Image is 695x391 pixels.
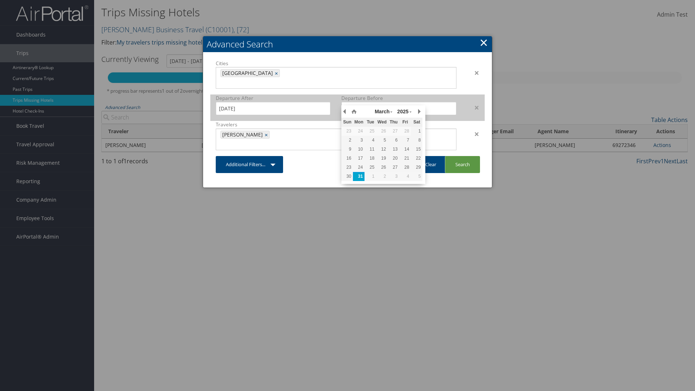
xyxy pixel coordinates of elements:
th: Sat [411,118,422,127]
div: 2 [341,137,353,143]
div: 21 [399,155,411,161]
div: 5 [411,173,422,180]
a: Additional Filters... [216,156,283,173]
div: 3 [353,137,365,143]
div: 1 [411,128,422,134]
th: Tue [365,118,376,127]
div: 10 [353,146,365,152]
span: 2025 [397,109,408,114]
h2: Advanced Search [203,36,492,52]
a: Close [480,35,488,50]
div: 16 [341,155,353,161]
div: 27 [388,128,399,134]
div: 28 [399,128,411,134]
div: 15 [411,146,422,152]
th: Sun [341,118,353,127]
a: × [265,131,269,138]
th: Thu [388,118,399,127]
div: 23 [341,164,353,171]
div: 24 [353,128,365,134]
div: 4 [365,137,376,143]
div: 14 [399,146,411,152]
label: Travelers [216,121,456,128]
div: 13 [388,146,399,152]
div: 22 [411,155,422,161]
div: × [462,68,485,77]
a: Search [445,156,480,173]
div: 6 [388,137,399,143]
th: Wed [376,118,388,127]
div: 5 [376,137,388,143]
th: Fri [399,118,411,127]
div: 20 [388,155,399,161]
div: 27 [388,164,399,171]
th: Mon [353,118,365,127]
div: 31 [353,173,365,180]
div: 30 [341,173,353,180]
div: 24 [353,164,365,171]
a: Clear [415,156,446,173]
label: Departure After [216,94,330,102]
label: Cities [216,60,456,67]
div: 19 [376,155,388,161]
div: 11 [365,146,376,152]
div: 8 [411,137,422,143]
div: 25 [365,128,376,134]
div: 26 [376,128,388,134]
div: 18 [365,155,376,161]
div: 4 [399,173,411,180]
a: × [275,70,279,77]
div: 17 [353,155,365,161]
span: March [375,109,389,114]
div: 7 [399,137,411,143]
div: × [462,103,485,112]
span: [GEOGRAPHIC_DATA] [221,70,273,77]
div: 25 [365,164,376,171]
div: 9 [341,146,353,152]
span: [PERSON_NAME] [221,131,263,138]
div: 23 [341,128,353,134]
div: 1 [365,173,376,180]
div: 2 [376,173,388,180]
div: 28 [399,164,411,171]
div: × [462,130,485,138]
label: Departure Before [341,94,456,102]
div: 26 [376,164,388,171]
div: 3 [388,173,399,180]
div: 12 [376,146,388,152]
div: 29 [411,164,422,171]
